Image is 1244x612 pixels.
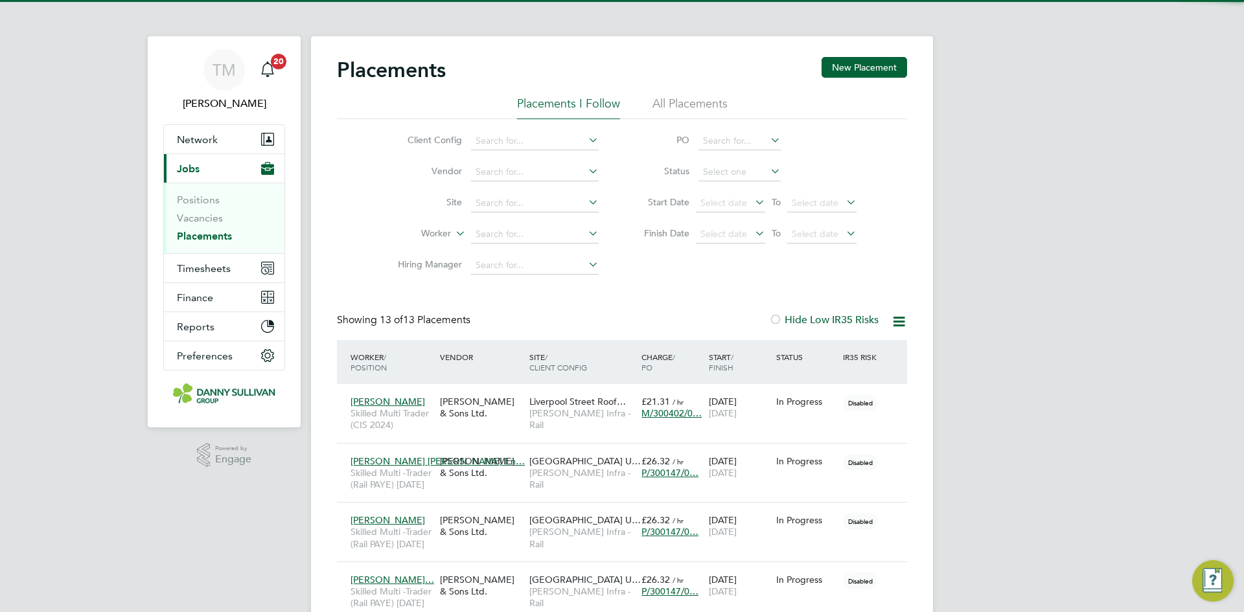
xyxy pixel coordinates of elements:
[709,467,737,479] span: [DATE]
[163,49,285,111] a: TM[PERSON_NAME]
[673,575,684,585] span: / hr
[471,132,599,150] input: Search for...
[177,262,231,275] span: Timesheets
[673,457,684,466] span: / hr
[529,526,635,549] span: [PERSON_NAME] Infra - Rail
[177,133,218,146] span: Network
[351,574,434,585] span: [PERSON_NAME]…
[197,443,252,468] a: Powered byEngage
[768,225,785,242] span: To
[351,455,525,467] span: [PERSON_NAME] [PERSON_NAME] En…
[347,507,907,518] a: [PERSON_NAME]Skilled Multi -Trader (Rail PAYE) [DATE][PERSON_NAME] & Sons Ltd.[GEOGRAPHIC_DATA] U...
[215,443,251,454] span: Powered by
[164,312,284,341] button: Reports
[843,454,878,471] span: Disabled
[529,455,641,467] span: [GEOGRAPHIC_DATA] U…
[148,36,301,427] nav: Main navigation
[631,227,689,239] label: Finish Date
[347,448,907,459] a: [PERSON_NAME] [PERSON_NAME] En…Skilled Multi -Trader (Rail PAYE) [DATE][PERSON_NAME] & Sons Ltd.[...
[638,345,706,379] div: Charge
[709,407,737,419] span: [DATE]
[164,125,284,153] button: Network
[698,132,781,150] input: Search for...
[351,407,433,431] span: Skilled Multi Trader (CIS 2024)
[529,407,635,431] span: [PERSON_NAME] Infra - Rail
[177,163,200,175] span: Jobs
[347,345,437,379] div: Worker
[163,96,285,111] span: Tai Marjadsingh
[840,345,884,368] div: IR35 Risk
[773,345,840,368] div: Status
[700,228,747,240] span: Select date
[641,526,698,538] span: P/300147/0…
[471,194,599,212] input: Search for...
[526,345,638,379] div: Site
[437,508,526,544] div: [PERSON_NAME] & Sons Ltd.
[706,389,773,425] div: [DATE]
[706,508,773,544] div: [DATE]
[437,449,526,485] div: [PERSON_NAME] & Sons Ltd.
[706,567,773,604] div: [DATE]
[529,467,635,490] span: [PERSON_NAME] Infra - Rail
[673,516,684,525] span: / hr
[351,396,425,407] span: [PERSON_NAME]
[380,313,470,326] span: 13 Placements
[792,197,838,209] span: Select date
[177,230,232,242] a: Placements
[177,350,233,362] span: Preferences
[709,585,737,597] span: [DATE]
[215,454,251,465] span: Engage
[164,341,284,370] button: Preferences
[437,345,526,368] div: Vendor
[529,396,626,407] span: Liverpool Street Roof…
[376,227,451,240] label: Worker
[709,352,733,372] span: / Finish
[641,467,698,479] span: P/300147/0…
[337,57,446,83] h2: Placements
[347,567,907,578] a: [PERSON_NAME]…Skilled Multi -Trader (Rail PAYE) [DATE][PERSON_NAME] & Sons Ltd.[GEOGRAPHIC_DATA] ...
[387,196,462,208] label: Site
[641,514,670,526] span: £26.32
[843,394,878,411] span: Disabled
[164,254,284,282] button: Timesheets
[351,352,387,372] span: / Position
[631,134,689,146] label: PO
[673,397,684,407] span: / hr
[843,572,878,589] span: Disabled
[529,514,641,526] span: [GEOGRAPHIC_DATA] U…
[641,574,670,585] span: £26.32
[776,396,837,407] div: In Progress
[173,383,275,404] img: dannysullivan-logo-retina.png
[822,57,907,78] button: New Placement
[641,407,702,419] span: M/300402/0…
[641,352,675,372] span: / PO
[347,389,907,400] a: [PERSON_NAME]Skilled Multi Trader (CIS 2024)[PERSON_NAME] & Sons Ltd.Liverpool Street Roof…[PERSO...
[706,449,773,485] div: [DATE]
[177,291,213,304] span: Finance
[769,313,879,326] label: Hide Low IR35 Risks
[768,194,785,210] span: To
[213,62,236,78] span: TM
[641,396,670,407] span: £21.31
[529,352,587,372] span: / Client Config
[792,228,838,240] span: Select date
[631,196,689,208] label: Start Date
[652,96,728,119] li: All Placements
[709,526,737,538] span: [DATE]
[380,313,403,326] span: 13 of
[641,455,670,467] span: £26.32
[177,212,223,224] a: Vacancies
[471,256,599,275] input: Search for...
[700,197,747,209] span: Select date
[387,134,462,146] label: Client Config
[776,514,837,526] div: In Progress
[641,585,698,597] span: P/300147/0…
[351,585,433,609] span: Skilled Multi -Trader (Rail PAYE) [DATE]
[471,225,599,244] input: Search for...
[164,154,284,183] button: Jobs
[529,585,635,609] span: [PERSON_NAME] Infra - Rail
[1192,560,1234,602] button: Engage Resource Center
[706,345,773,379] div: Start
[698,163,781,181] input: Select one
[776,455,837,467] div: In Progress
